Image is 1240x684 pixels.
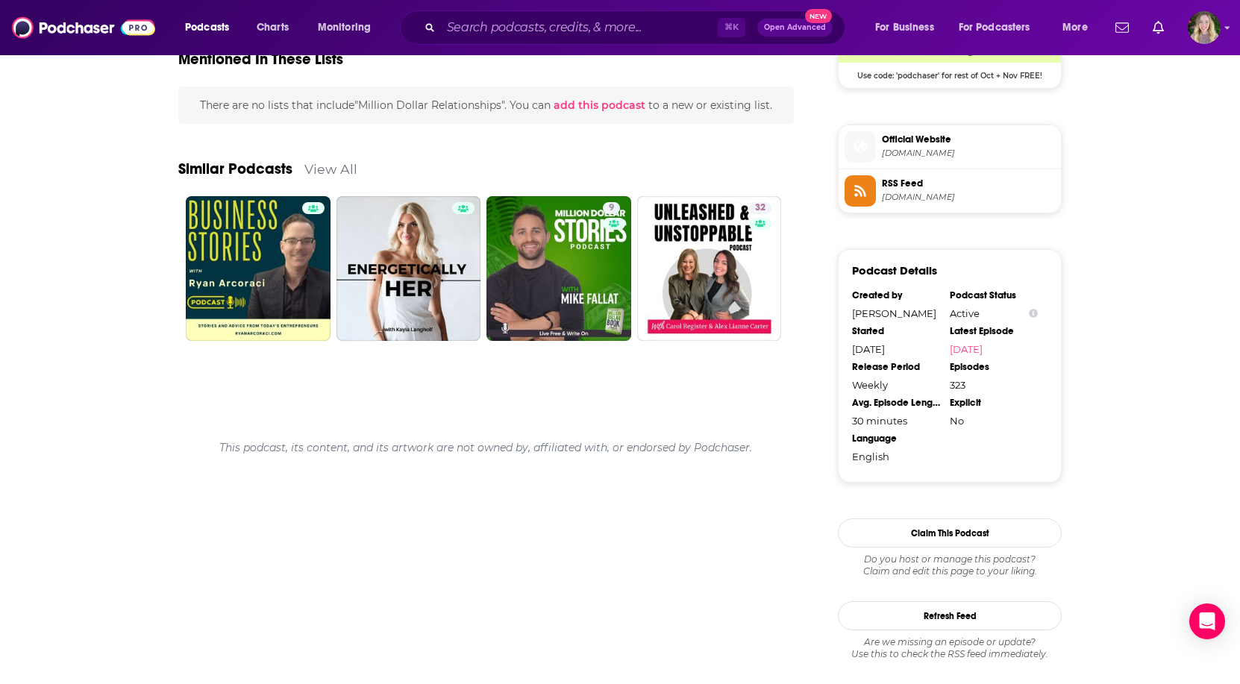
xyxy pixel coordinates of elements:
[603,202,620,214] a: 9
[852,361,940,373] div: Release Period
[554,98,645,112] span: add this podcast
[1188,11,1221,44] button: Show profile menu
[882,177,1055,190] span: RSS Feed
[852,415,940,427] div: 30 minutes
[414,10,859,45] div: Search podcasts, credits, & more...
[1188,11,1221,44] img: User Profile
[882,133,1055,146] span: Official Website
[718,18,745,37] span: ⌘ K
[1147,15,1170,40] a: Show notifications dropdown
[839,18,1061,79] a: Libsyn Deal: Use code: 'podchaser' for rest of Oct + Nov FREE!
[1189,603,1225,639] div: Open Intercom Messenger
[257,17,289,38] span: Charts
[1109,15,1135,40] a: Show notifications dropdown
[749,202,771,214] a: 32
[852,379,940,391] div: Weekly
[845,131,1055,163] a: Official Website[DOMAIN_NAME]
[318,17,371,38] span: Monitoring
[959,17,1030,38] span: For Podcasters
[247,16,298,40] a: Charts
[175,16,248,40] button: open menu
[950,325,1038,337] div: Latest Episode
[949,16,1052,40] button: open menu
[852,451,940,462] div: English
[1052,16,1106,40] button: open menu
[950,361,1038,373] div: Episodes
[852,307,940,319] div: [PERSON_NAME]
[304,161,357,177] a: View All
[178,160,292,178] a: Similar Podcasts
[805,9,832,23] span: New
[839,63,1061,81] span: Use code: 'podchaser' for rest of Oct + Nov FREE!
[852,343,940,355] div: [DATE]
[486,196,631,341] a: 9
[845,175,1055,207] a: RSS Feed[DOMAIN_NAME]
[178,429,794,466] div: This podcast, its content, and its artwork are not owned by, affiliated with, or endorsed by Podc...
[307,16,390,40] button: open menu
[838,553,1062,565] span: Do you host or manage this podcast?
[882,192,1055,203] span: feeds.libsyn.com
[882,148,1055,159] span: tribeforleaders.com
[950,415,1038,427] div: No
[950,379,1038,391] div: 323
[838,601,1062,630] button: Refresh Feed
[185,17,229,38] span: Podcasts
[865,16,953,40] button: open menu
[852,325,940,337] div: Started
[200,98,772,112] span: There are no lists that include "Million Dollar Relationships" . You can to a new or existing list.
[178,50,343,69] h2: Mentioned In These Lists
[441,16,718,40] input: Search podcasts, credits, & more...
[1029,308,1038,319] button: Show Info
[609,201,614,216] span: 9
[852,263,937,277] h3: Podcast Details
[757,19,833,37] button: Open AdvancedNew
[12,13,155,42] img: Podchaser - Follow, Share and Rate Podcasts
[764,24,826,31] span: Open Advanced
[838,553,1062,577] div: Claim and edit this page to your liking.
[852,289,940,301] div: Created by
[637,196,782,341] a: 32
[852,433,940,445] div: Language
[950,343,1038,355] a: [DATE]
[950,307,1038,319] div: Active
[875,17,934,38] span: For Business
[950,289,1038,301] div: Podcast Status
[950,397,1038,409] div: Explicit
[755,201,765,216] span: 32
[1188,11,1221,44] span: Logged in as lauren19365
[1062,17,1088,38] span: More
[838,636,1062,660] div: Are we missing an episode or update? Use this to check the RSS feed immediately.
[838,518,1062,547] button: Claim This Podcast
[852,397,940,409] div: Avg. Episode Length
